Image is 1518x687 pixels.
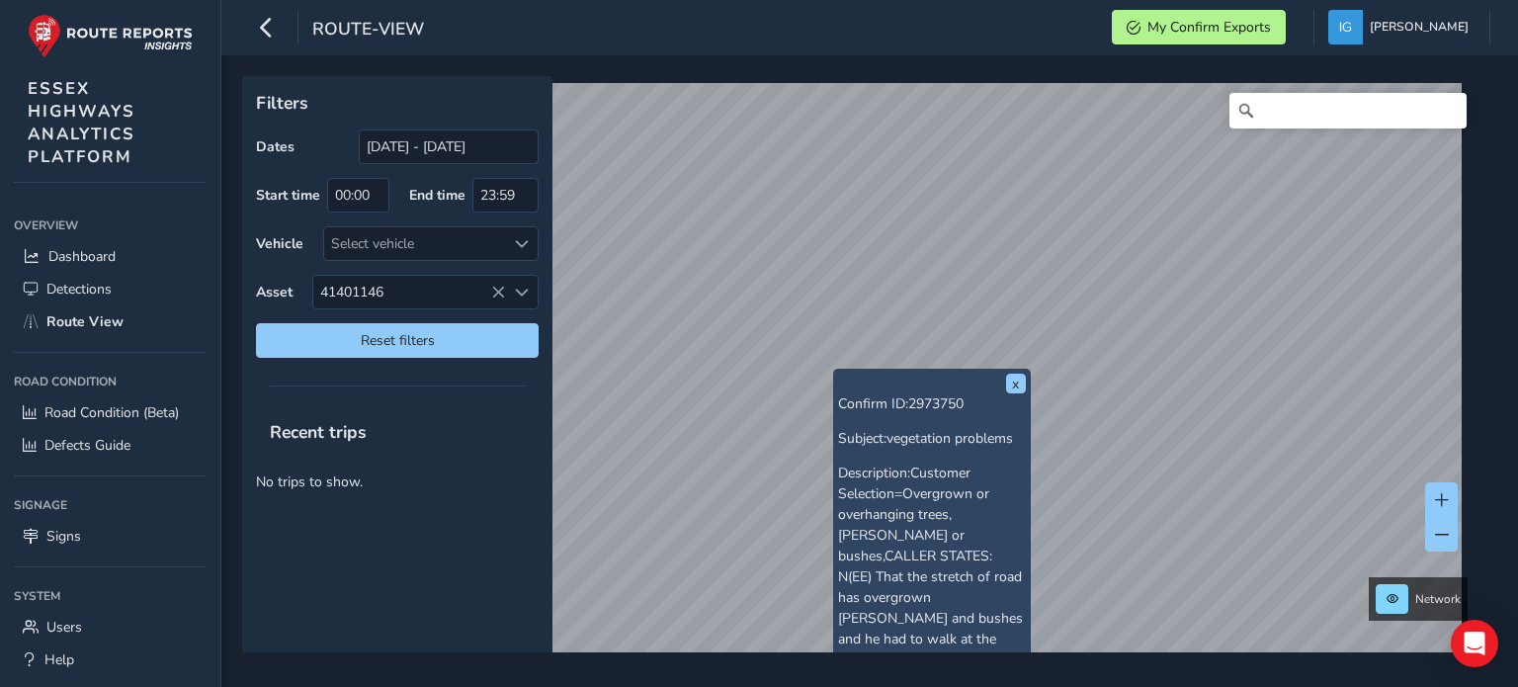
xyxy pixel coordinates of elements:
[1451,620,1498,667] div: Open Intercom Messenger
[242,458,552,506] p: No trips to show.
[271,331,524,350] span: Reset filters
[1229,93,1467,129] input: Search
[1147,18,1271,37] span: My Confirm Exports
[48,247,116,266] span: Dashboard
[256,283,293,301] label: Asset
[14,305,207,338] a: Route View
[409,186,465,205] label: End time
[256,323,539,358] button: Reset filters
[14,581,207,611] div: System
[1006,374,1026,393] button: x
[44,403,179,422] span: Road Condition (Beta)
[886,429,1013,448] span: vegetation problems
[46,312,124,331] span: Route View
[14,367,207,396] div: Road Condition
[28,14,193,58] img: rr logo
[14,273,207,305] a: Detections
[14,644,207,676] a: Help
[46,618,82,637] span: Users
[908,394,964,413] span: 2973750
[324,227,505,260] div: Select vehicle
[1328,10,1476,44] button: [PERSON_NAME]
[1112,10,1286,44] button: My Confirm Exports
[256,234,303,253] label: Vehicle
[313,276,505,308] span: 41401146
[312,17,424,44] span: route-view
[44,436,130,455] span: Defects Guide
[46,280,112,299] span: Detections
[256,406,380,458] span: Recent trips
[256,186,320,205] label: Start time
[14,240,207,273] a: Dashboard
[249,83,1462,675] canvas: Map
[14,520,207,553] a: Signs
[838,393,1026,414] p: Confirm ID:
[28,77,135,168] span: ESSEX HIGHWAYS ANALYTICS PLATFORM
[1370,10,1469,44] span: [PERSON_NAME]
[256,137,295,156] label: Dates
[1328,10,1363,44] img: diamond-layout
[44,650,74,669] span: Help
[505,276,538,308] div: Select an asset code
[14,490,207,520] div: Signage
[256,90,539,116] p: Filters
[14,396,207,429] a: Road Condition (Beta)
[46,527,81,546] span: Signs
[14,429,207,462] a: Defects Guide
[14,211,207,240] div: Overview
[838,428,1026,449] p: Subject:
[14,611,207,644] a: Users
[1415,591,1461,607] span: Network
